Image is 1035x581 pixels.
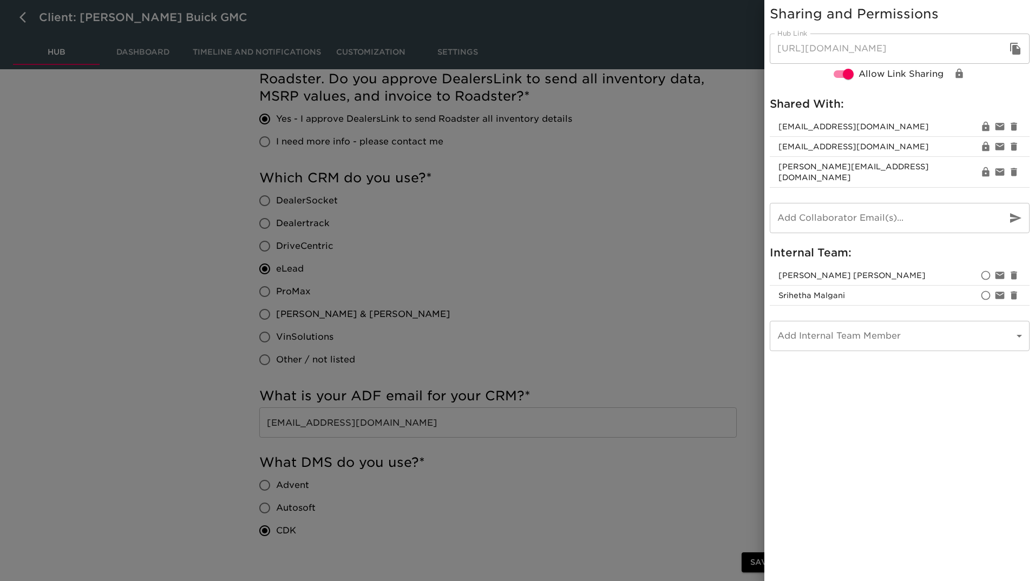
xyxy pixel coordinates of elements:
[1007,165,1021,179] div: Remove matt@bonanderauto.com
[979,140,993,154] div: Change View/Edit Permissions for jpena@bonanderauto.com
[1007,268,1021,282] div: Remove matthew.grajales@cdk.com
[993,140,1007,154] div: Resend invite email to jpena@bonanderauto.com
[979,268,993,282] div: Set as primay account owner
[770,95,1030,113] h6: Shared With:
[778,271,926,280] span: matthew.grajales@cdk.com
[993,268,1007,282] div: Disable notifications for matthew.grajales@cdk.com
[979,288,993,302] div: Set as primay account owner
[770,5,1030,23] h5: Sharing and Permissions
[778,161,979,183] span: [PERSON_NAME][EMAIL_ADDRESS][DOMAIN_NAME]
[1007,140,1021,154] div: Remove jpena@bonanderauto.com
[770,244,1030,261] h6: Internal Team:
[1007,288,1021,302] div: Remove srihetha.malgani@cdk.com
[1007,120,1021,134] div: Remove Srihetha.Malgani@cdk.com
[778,141,979,152] span: [EMAIL_ADDRESS][DOMAIN_NAME]
[770,321,1030,351] div: ​
[993,120,1007,134] div: Resend invite email to Srihetha.Malgani@cdk.com
[993,288,1007,302] div: Disable notifications for srihetha.malgani@cdk.com
[952,67,966,81] div: Change View/Edit Permissions for Link Share
[859,68,944,81] span: Allow Link Sharing
[778,121,979,132] span: [EMAIL_ADDRESS][DOMAIN_NAME]
[993,165,1007,179] div: Resend invite email to matt@bonanderauto.com
[778,291,845,300] span: srihetha.malgani@cdk.com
